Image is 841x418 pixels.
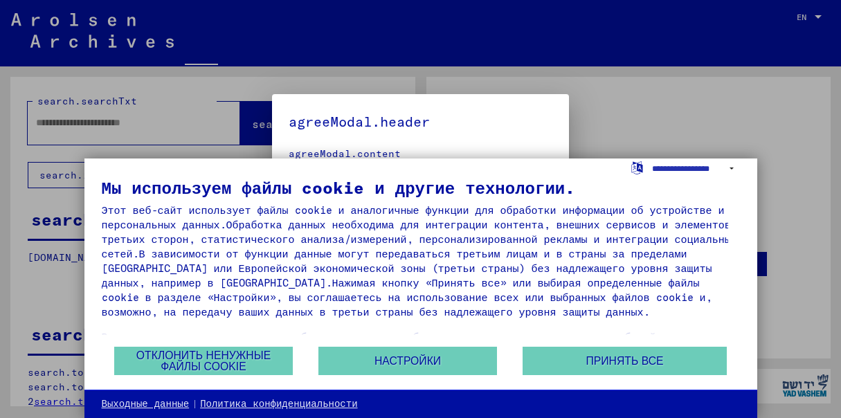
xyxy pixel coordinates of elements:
ya-tr-span: Настройки [374,356,441,367]
ya-tr-span: В зависимости от функции данные могут передаваться третьим лицам и в страны за пределами [GEOGRAP... [102,247,712,289]
div: agreeModal.content [289,147,552,161]
ya-tr-span: Нажимая кнопку «Принять все» или выбирая определенные файлы cookie в разделе «Настройки», вы согл... [102,276,712,318]
h5: agreeModal.header [289,111,552,133]
ya-tr-span: Политика конфиденциальности [200,397,357,410]
ya-tr-span: Отклонить ненужные файлы cookie [130,350,277,372]
ya-tr-span: Мы используем файлы cookie и другие технологии. [102,177,576,198]
ya-tr-span: Выходные данные [102,397,190,410]
ya-tr-span: Этот веб-сайт использует файлы cookie и аналогичные функции для обработки информации об устройств... [102,203,725,231]
ya-tr-span: Принять все [586,356,663,367]
ya-tr-span: Обработка данных необходима для интеграции контента, внешних сервисов и элементов третьих сторон,... [102,218,737,260]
